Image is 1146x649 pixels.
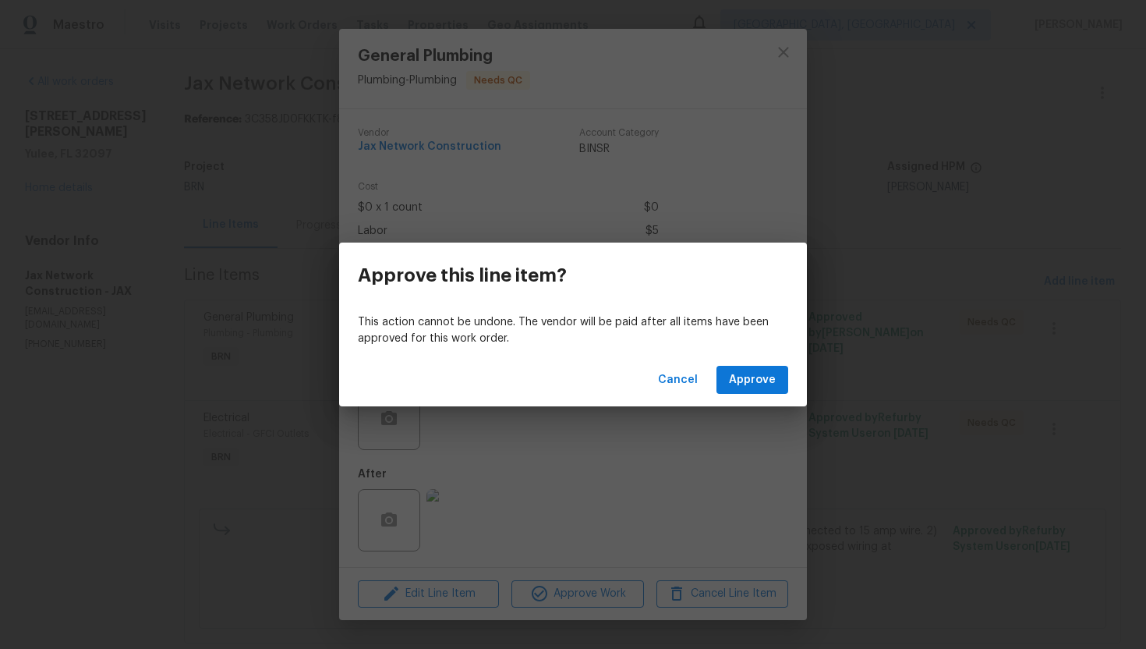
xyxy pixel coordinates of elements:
[358,314,788,347] p: This action cannot be undone. The vendor will be paid after all items have been approved for this...
[358,264,567,286] h3: Approve this line item?
[729,371,776,390] span: Approve
[658,371,698,390] span: Cancel
[652,366,704,395] button: Cancel
[716,366,788,395] button: Approve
